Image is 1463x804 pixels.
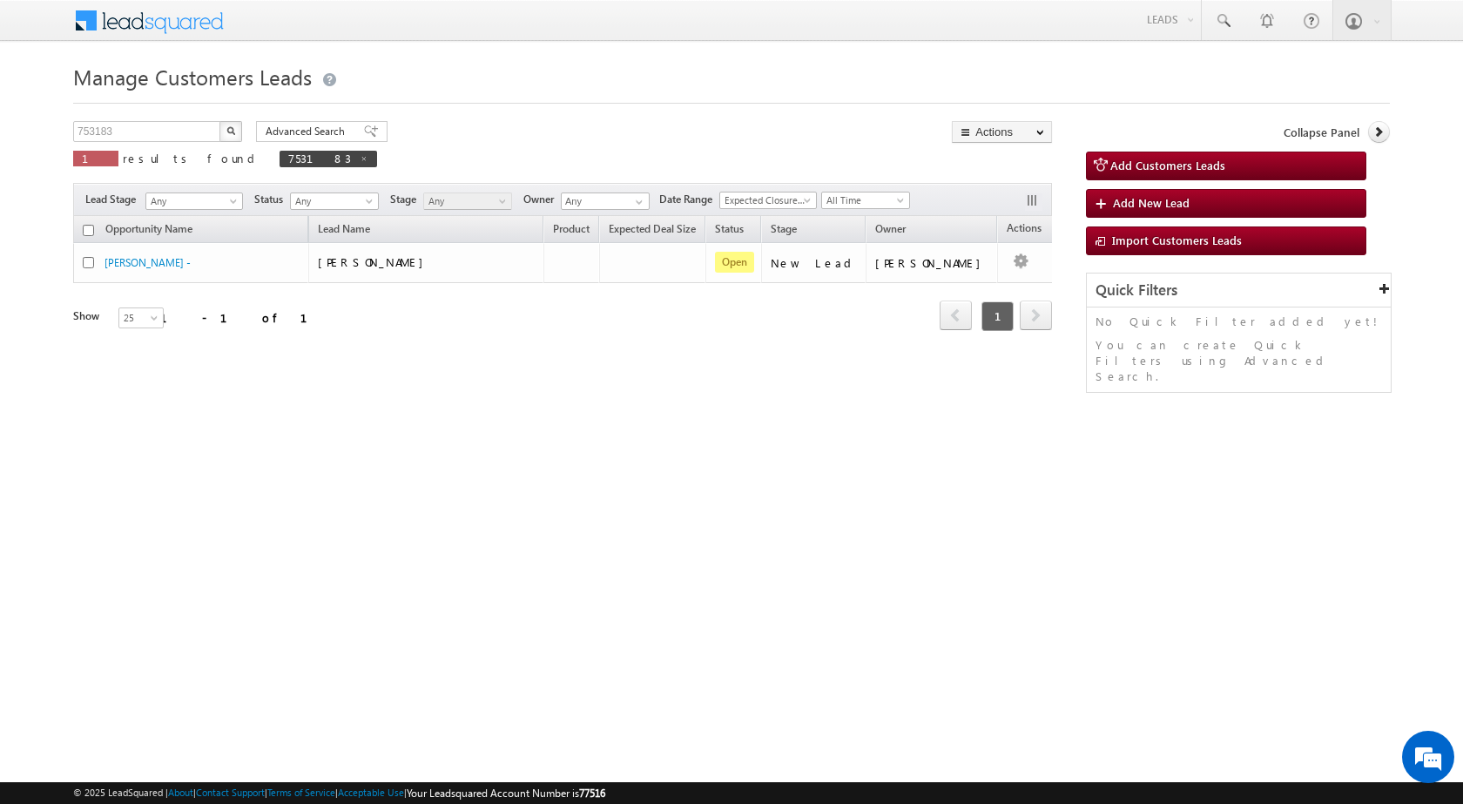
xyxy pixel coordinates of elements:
[609,222,696,235] span: Expected Deal Size
[104,256,191,269] a: [PERSON_NAME] -
[168,787,193,798] a: About
[290,193,379,210] a: Any
[875,222,906,235] span: Owner
[1087,274,1391,307] div: Quick Filters
[579,787,605,800] span: 77516
[254,192,290,207] span: Status
[822,193,905,208] span: All Time
[715,252,754,273] span: Open
[85,192,143,207] span: Lead Stage
[160,307,328,328] div: 1 - 1 of 1
[82,151,110,166] span: 1
[719,192,817,209] a: Expected Closure Date
[553,222,590,235] span: Product
[424,193,507,209] span: Any
[706,220,752,242] a: Status
[83,225,94,236] input: Check all records
[146,193,237,209] span: Any
[423,193,512,210] a: Any
[318,254,432,269] span: [PERSON_NAME]
[1110,158,1225,172] span: Add Customers Leads
[523,192,561,207] span: Owner
[875,255,989,271] div: [PERSON_NAME]
[119,310,165,326] span: 25
[309,220,379,242] span: Lead Name
[1020,302,1052,330] a: next
[821,192,910,209] a: All Time
[73,785,605,801] span: © 2025 LeadSquared | | | | |
[145,193,243,210] a: Any
[338,787,404,798] a: Acceptable Use
[762,220,806,242] a: Stage
[940,301,972,330] span: prev
[1096,314,1382,329] p: No Quick Filter added yet!
[407,787,605,800] span: Your Leadsquared Account Number is
[73,63,312,91] span: Manage Customers Leads
[226,126,235,135] img: Search
[981,301,1014,331] span: 1
[1112,233,1242,247] span: Import Customers Leads
[390,192,423,207] span: Stage
[952,121,1052,143] button: Actions
[291,193,374,209] span: Any
[561,193,650,210] input: Type to Search
[626,193,648,211] a: Show All Items
[1020,301,1052,330] span: next
[105,222,192,235] span: Opportunity Name
[288,151,351,166] span: 753183
[267,787,335,798] a: Terms of Service
[97,220,201,242] a: Opportunity Name
[771,222,797,235] span: Stage
[266,124,350,139] span: Advanced Search
[1113,195,1190,210] span: Add New Lead
[196,787,265,798] a: Contact Support
[118,307,164,328] a: 25
[659,192,719,207] span: Date Range
[600,220,705,242] a: Expected Deal Size
[1096,337,1382,384] p: You can create Quick Filters using Advanced Search.
[73,308,104,324] div: Show
[771,255,858,271] div: New Lead
[1284,125,1359,140] span: Collapse Panel
[998,219,1050,241] span: Actions
[720,193,811,208] span: Expected Closure Date
[940,302,972,330] a: prev
[123,151,261,166] span: results found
